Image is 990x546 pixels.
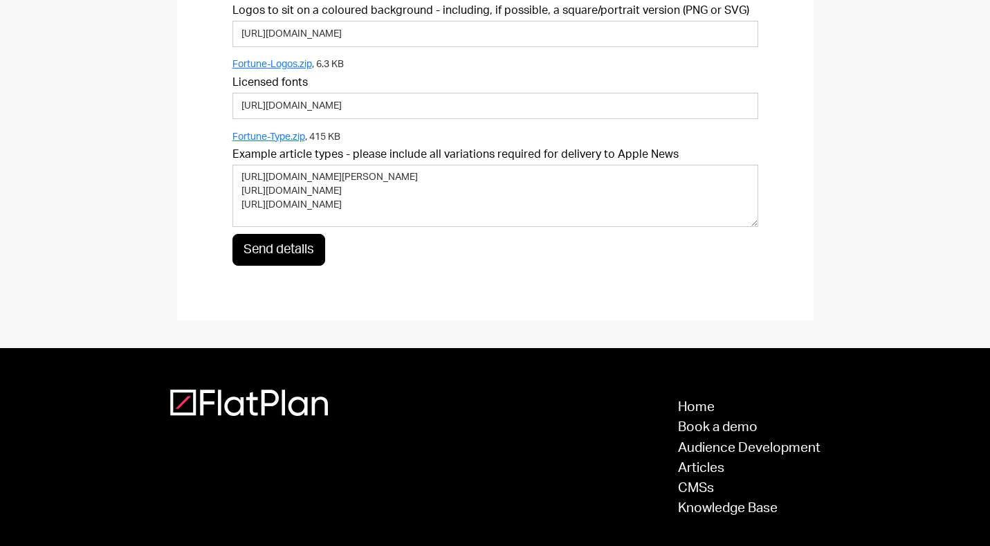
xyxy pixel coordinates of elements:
[678,482,821,495] a: CMSs
[678,442,821,455] a: Audience Development
[232,93,758,119] input: Upload
[232,132,305,142] div: Fortune-Type.zip
[232,21,758,47] input: Upload
[232,75,758,89] label: Licensed fonts
[312,60,344,69] div: , 6.3 KB
[305,132,340,142] div: , 415 KB
[232,147,758,161] label: Example article types - please include all variations required for delivery to Apple News
[678,502,821,515] a: Knowledge Base
[232,234,325,266] input: Send details
[678,462,821,475] a: Articles
[232,60,312,69] div: Fortune-Logos.zip
[232,3,758,17] label: Logos to sit on a coloured background - including, if possible, a square/portrait version (PNG or...
[678,401,821,414] a: Home
[678,421,821,434] a: Book a demo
